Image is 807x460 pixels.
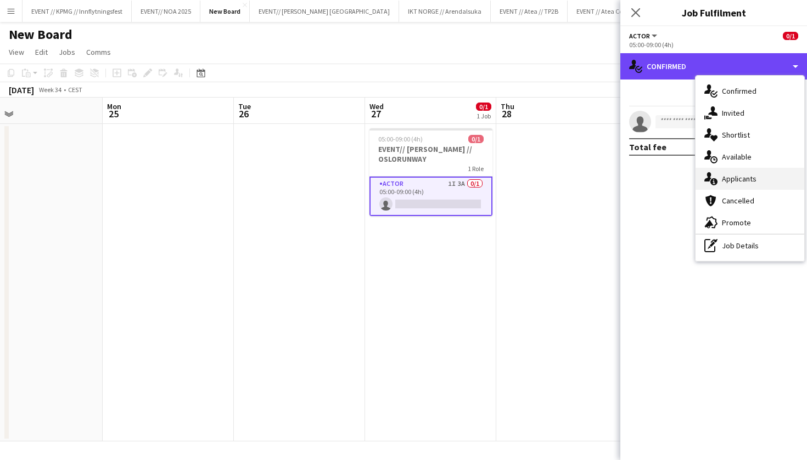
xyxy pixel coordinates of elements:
[783,32,798,40] span: 0/1
[9,47,24,57] span: View
[476,103,491,111] span: 0/1
[620,5,807,20] h3: Job Fulfilment
[23,1,132,22] button: EVENT // KPMG // Innflytningsfest
[620,53,807,79] div: Confirmed
[36,86,64,94] span: Week 34
[59,47,75,57] span: Jobs
[696,212,804,234] div: Promote
[31,45,52,59] a: Edit
[132,1,200,22] button: EVENT// NOA 2025
[107,101,121,111] span: Mon
[86,47,111,57] span: Comms
[696,80,804,102] div: Confirmed
[369,128,492,216] app-job-card: 05:00-09:00 (4h)0/1EVENT// [PERSON_NAME] // OSLORUNWAY1 RoleActor1I3A0/105:00-09:00 (4h)
[200,1,250,22] button: New Board
[696,102,804,124] div: Invited
[399,1,491,22] button: IKT NORGE // Arendalsuka
[105,107,121,120] span: 25
[9,26,72,43] h1: New Board
[477,112,491,120] div: 1 Job
[696,235,804,257] div: Job Details
[68,86,82,94] div: CEST
[238,101,251,111] span: Tue
[696,190,804,212] div: Cancelled
[468,135,484,143] span: 0/1
[54,45,80,59] a: Jobs
[629,32,659,40] button: Actor
[696,124,804,146] div: Shortlist
[369,177,492,216] app-card-role: Actor1I3A0/105:00-09:00 (4h)
[250,1,399,22] button: EVENT// [PERSON_NAME] [GEOGRAPHIC_DATA]
[629,141,666,152] div: Total fee
[629,41,798,49] div: 05:00-09:00 (4h)
[368,107,384,120] span: 27
[491,1,568,22] button: EVENT // Atea // TP2B
[82,45,115,59] a: Comms
[4,45,29,59] a: View
[568,1,673,22] button: EVENT // Atea Community 2025
[369,144,492,164] h3: EVENT// [PERSON_NAME] // OSLORUNWAY
[696,146,804,168] div: Available
[499,107,514,120] span: 28
[35,47,48,57] span: Edit
[468,164,484,173] span: 1 Role
[9,84,34,95] div: [DATE]
[378,135,423,143] span: 05:00-09:00 (4h)
[696,168,804,190] div: Applicants
[629,32,650,40] span: Actor
[369,101,384,111] span: Wed
[501,101,514,111] span: Thu
[237,107,251,120] span: 26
